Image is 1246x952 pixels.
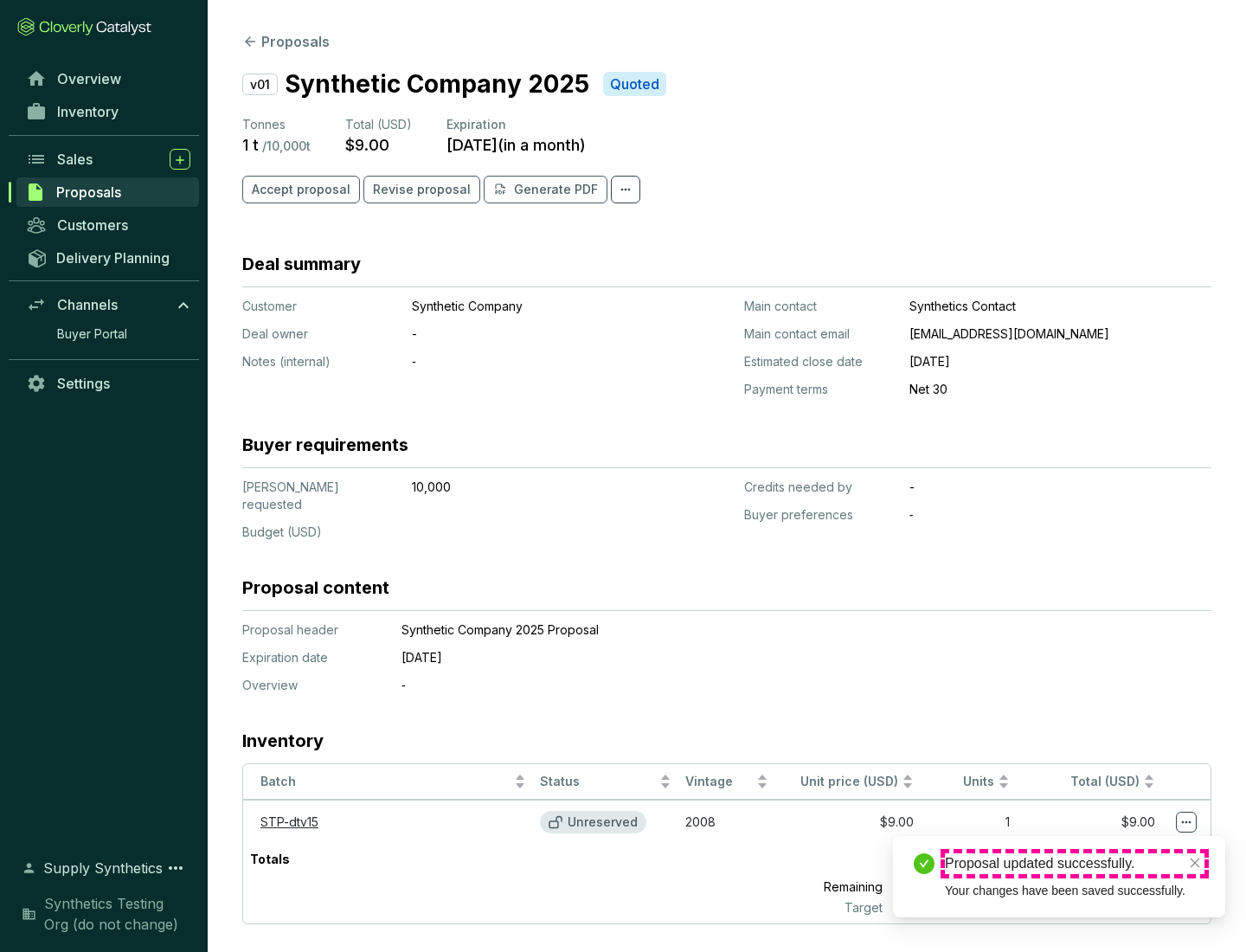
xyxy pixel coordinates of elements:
a: Close [1185,853,1204,872]
button: Revise proposal [363,176,480,203]
span: Budget (USD) [242,524,322,539]
p: 1 t [242,135,259,155]
h3: Buyer requirements [242,433,408,457]
p: Synthetics Contact [909,298,1211,315]
p: ‐ [412,353,645,370]
p: Proposal header [242,621,381,639]
p: [EMAIL_ADDRESS][DOMAIN_NAME] [909,325,1211,343]
div: Your changes have been saved successfully. [945,881,1204,900]
th: Units [921,764,1018,800]
span: Sales [57,151,93,168]
a: Inventory [17,97,199,126]
a: Delivery Planning [17,243,199,272]
span: Buyer Portal [57,325,127,343]
span: close [1189,857,1201,869]
p: 1 t [889,844,1016,875]
p: Target [747,899,890,917]
a: Proposals [16,177,199,207]
span: Channels [57,296,118,313]
span: Batch [260,774,511,790]
p: Estimated close date [744,353,896,370]
td: 2008 [678,800,775,844]
p: Overview [242,677,381,694]
p: Remaining [747,875,890,899]
p: $9.00 [345,135,389,155]
button: Accept proposal [242,176,360,203]
span: Inventory [57,103,119,120]
span: Revise proposal [373,181,471,198]
p: Quoted [610,75,659,93]
th: Status [533,764,678,800]
td: $9.00 [1017,800,1162,844]
p: [DATE] [909,353,1211,370]
p: / 10,000 t [262,138,311,154]
p: Unreserved [568,814,638,830]
p: Payment terms [744,381,896,398]
p: Totals [243,844,297,875]
p: [DATE] ( in a month ) [446,135,586,155]
span: check-circle [914,853,934,874]
p: - [412,325,645,343]
th: Vintage [678,764,775,800]
td: $9.00 [775,800,921,844]
p: Buyer preferences [744,506,896,524]
a: Channels [17,290,199,319]
p: Main contact [744,298,896,315]
h3: Inventory [242,729,324,753]
p: Expiration date [242,649,381,666]
p: Synthetic Company 2025 [285,66,589,102]
p: Net 30 [909,381,1211,398]
a: Customers [17,210,199,240]
a: STP-dtv15 [260,814,318,829]
p: v01 [242,74,278,95]
span: Unit price (USD) [800,774,898,788]
span: Status [540,774,656,790]
p: Tonnes [242,116,311,133]
span: Supply Synthetics [43,858,163,878]
a: Sales [17,145,199,174]
span: Accept proposal [252,181,350,198]
span: Total (USD) [345,117,412,132]
span: Synthetics Testing Org (do not change) [44,893,190,935]
p: ‐ [909,506,1211,524]
span: Delivery Planning [56,249,170,267]
p: [DATE] [401,649,1128,666]
h3: Proposal content [242,576,389,600]
p: 10,000 t [890,899,1017,917]
p: Synthetic Company [412,298,645,315]
p: [PERSON_NAME] requested [242,479,398,513]
span: Settings [57,375,110,392]
span: Proposals [56,183,121,201]
h3: Deal summary [242,252,361,276]
a: Settings [17,369,199,398]
td: 1 [921,800,1018,844]
p: Notes (internal) [242,353,398,370]
button: Generate PDF [484,176,607,203]
p: ‐ [401,677,1128,694]
a: Buyer Portal [48,321,199,347]
span: Total (USD) [1070,774,1140,788]
p: 9,999 t [890,875,1017,899]
span: Vintage [685,774,753,790]
p: Main contact email [744,325,896,343]
p: 10,000 [412,479,645,496]
button: Proposals [242,31,330,52]
p: Synthetic Company 2025 Proposal [401,621,1128,639]
p: - [909,479,1211,496]
a: Overview [17,64,199,93]
p: Generate PDF [514,181,598,198]
p: Customer [242,298,398,315]
p: Deal owner [242,325,398,343]
span: Units [928,774,995,790]
span: Overview [57,70,121,87]
p: Expiration [446,116,586,133]
th: Batch [243,764,533,800]
span: Customers [57,216,128,234]
div: Proposal updated successfully. [945,853,1204,874]
p: Credits needed by [744,479,896,496]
